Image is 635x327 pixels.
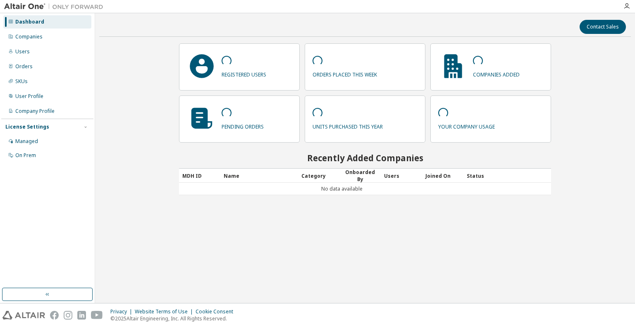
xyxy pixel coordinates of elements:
img: instagram.svg [64,311,72,320]
div: Company Profile [15,108,55,115]
img: facebook.svg [50,311,59,320]
div: License Settings [5,124,49,130]
div: Dashboard [15,19,44,25]
p: © 2025 Altair Engineering, Inc. All Rights Reserved. [110,315,238,322]
p: companies added [473,69,520,78]
div: Users [15,48,30,55]
div: On Prem [15,152,36,159]
p: your company usage [438,121,495,130]
div: Joined On [425,169,460,182]
div: Users [384,169,419,182]
div: Companies [15,33,43,40]
img: altair_logo.svg [2,311,45,320]
div: User Profile [15,93,43,100]
div: SKUs [15,78,28,85]
div: Website Terms of Use [135,308,196,315]
div: Status [467,169,501,182]
button: Contact Sales [580,20,626,34]
img: Altair One [4,2,107,11]
div: Onboarded By [343,169,377,183]
div: Cookie Consent [196,308,238,315]
h2: Recently Added Companies [179,153,551,163]
p: orders placed this week [313,69,377,78]
div: Privacy [110,308,135,315]
div: Managed [15,138,38,145]
div: Category [301,169,336,182]
p: pending orders [222,121,264,130]
img: youtube.svg [91,311,103,320]
p: registered users [222,69,266,78]
p: units purchased this year [313,121,383,130]
div: MDH ID [182,169,217,182]
div: Name [224,169,295,182]
td: No data available [179,183,505,195]
div: Orders [15,63,33,70]
img: linkedin.svg [77,311,86,320]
